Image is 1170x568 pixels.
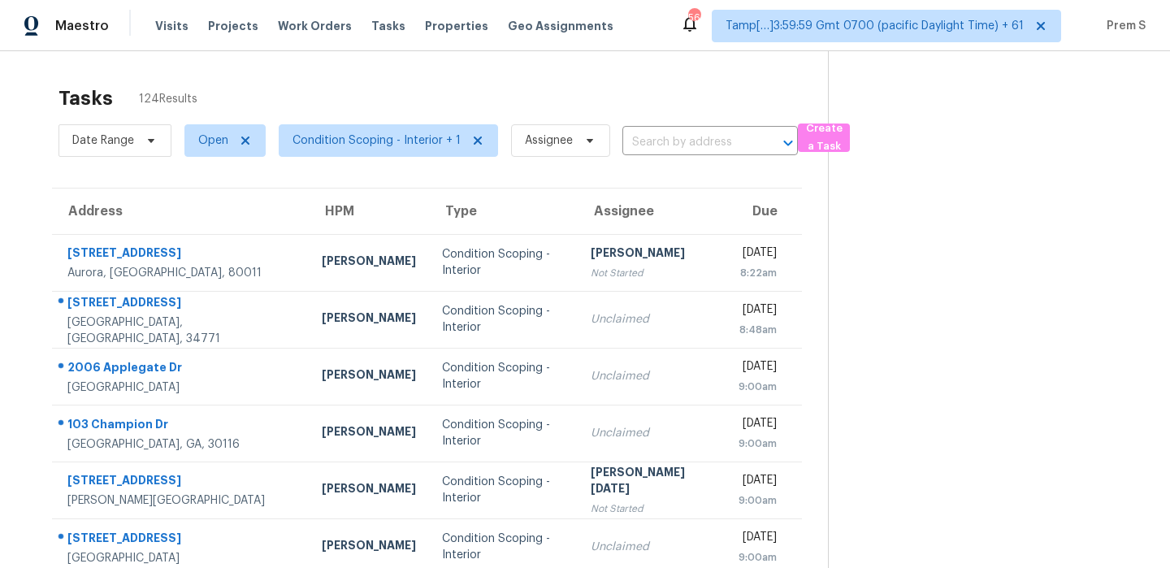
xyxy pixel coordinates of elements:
div: 9:00am [739,436,777,452]
div: [PERSON_NAME] [322,253,416,273]
div: Unclaimed [591,368,713,384]
div: 8:48am [739,322,777,338]
div: Not Started [591,265,713,281]
div: Unclaimed [591,311,713,327]
span: Geo Assignments [508,18,613,34]
div: [STREET_ADDRESS] [67,530,296,550]
span: Assignee [525,132,573,149]
th: Address [52,189,309,234]
h2: Tasks [58,90,113,106]
span: Visits [155,18,188,34]
div: [DATE] [739,529,777,549]
div: [STREET_ADDRESS] [67,472,296,492]
span: Work Orders [278,18,352,34]
div: [GEOGRAPHIC_DATA], [GEOGRAPHIC_DATA], 34771 [67,314,296,347]
div: Condition Scoping - Interior [442,246,564,279]
div: [PERSON_NAME] [322,537,416,557]
div: 9:00am [739,379,777,395]
input: Search by address [622,130,752,155]
div: [GEOGRAPHIC_DATA] [67,379,296,396]
th: Assignee [578,189,726,234]
span: Create a Task [806,119,842,157]
div: [PERSON_NAME] [322,366,416,387]
div: 2006 Applegate Dr [67,359,296,379]
th: HPM [309,189,429,234]
span: Open [198,132,228,149]
div: [DATE] [739,245,777,265]
div: [PERSON_NAME] [322,423,416,444]
div: [DATE] [739,415,777,436]
div: [GEOGRAPHIC_DATA] [67,550,296,566]
div: [PERSON_NAME][DATE] [591,464,713,501]
div: Not Started [591,501,713,517]
button: Create a Task [798,124,850,152]
div: [PERSON_NAME] [322,480,416,501]
div: Condition Scoping - Interior [442,531,564,563]
div: 563 [688,10,700,26]
span: Tasks [371,20,405,32]
div: Condition Scoping - Interior [442,303,564,336]
div: Condition Scoping - Interior [442,474,564,506]
div: Aurora, [GEOGRAPHIC_DATA], 80011 [67,265,296,281]
div: [STREET_ADDRESS] [67,245,296,265]
div: [PERSON_NAME] [591,245,713,265]
div: Unclaimed [591,539,713,555]
div: Unclaimed [591,425,713,441]
span: Properties [425,18,488,34]
div: Condition Scoping - Interior [442,360,564,392]
div: Condition Scoping - Interior [442,417,564,449]
span: 124 Results [139,91,197,107]
div: [PERSON_NAME] [322,310,416,330]
button: Open [777,132,799,154]
div: [GEOGRAPHIC_DATA], GA, 30116 [67,436,296,453]
span: Projects [208,18,258,34]
span: Prem S [1100,18,1146,34]
span: Maestro [55,18,109,34]
div: [STREET_ADDRESS] [67,294,296,314]
div: 8:22am [739,265,777,281]
div: [PERSON_NAME][GEOGRAPHIC_DATA] [67,492,296,509]
span: Condition Scoping - Interior + 1 [292,132,461,149]
div: [DATE] [739,472,777,492]
div: [DATE] [739,301,777,322]
th: Due [726,189,802,234]
div: 103 Champion Dr [67,416,296,436]
div: 9:00am [739,549,777,566]
div: [DATE] [739,358,777,379]
div: 9:00am [739,492,777,509]
span: Date Range [72,132,134,149]
th: Type [429,189,577,234]
span: Tamp[…]3:59:59 Gmt 0700 (pacific Daylight Time) + 61 [726,18,1024,34]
